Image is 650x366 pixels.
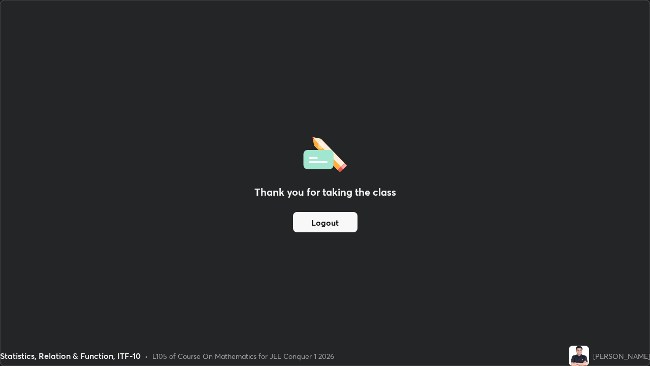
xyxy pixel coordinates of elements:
div: [PERSON_NAME] [593,351,650,361]
h2: Thank you for taking the class [254,185,396,200]
div: • [145,351,148,361]
img: e88ce6568ffa4e9cbbec5d31f549e362.jpg [569,346,589,366]
div: L105 of Course On Mathematics for JEE Conquer 1 2026 [152,351,334,361]
img: offlineFeedback.1438e8b3.svg [303,134,347,172]
button: Logout [293,212,357,232]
